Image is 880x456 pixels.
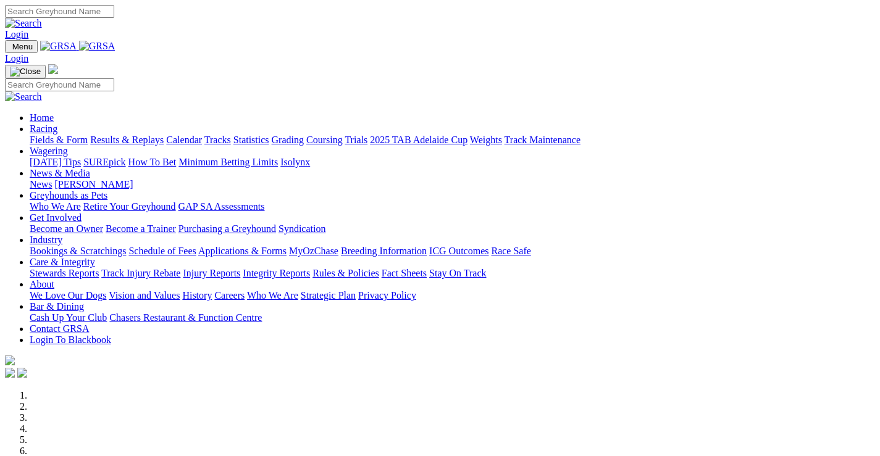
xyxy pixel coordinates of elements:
[30,268,99,278] a: Stewards Reports
[30,290,106,301] a: We Love Our Dogs
[233,135,269,145] a: Statistics
[30,179,52,189] a: News
[5,18,42,29] img: Search
[30,223,103,234] a: Become an Owner
[247,290,298,301] a: Who We Are
[341,246,427,256] a: Breeding Information
[382,268,427,278] a: Fact Sheets
[470,135,502,145] a: Weights
[106,223,176,234] a: Become a Trainer
[40,41,77,52] img: GRSA
[214,290,245,301] a: Careers
[30,246,875,257] div: Industry
[109,312,262,323] a: Chasers Restaurant & Function Centre
[182,290,212,301] a: History
[5,5,114,18] input: Search
[30,246,126,256] a: Bookings & Scratchings
[128,246,196,256] a: Schedule of Fees
[12,42,33,51] span: Menu
[30,323,89,334] a: Contact GRSA
[30,112,54,123] a: Home
[178,201,265,212] a: GAP SA Assessments
[30,201,875,212] div: Greyhounds as Pets
[17,368,27,378] img: twitter.svg
[30,257,95,267] a: Care & Integrity
[30,135,88,145] a: Fields & Form
[109,290,180,301] a: Vision and Values
[30,146,68,156] a: Wagering
[83,201,176,212] a: Retire Your Greyhound
[429,246,488,256] a: ICG Outcomes
[30,223,875,234] div: Get Involved
[178,157,278,167] a: Minimum Betting Limits
[30,312,107,323] a: Cash Up Your Club
[491,246,530,256] a: Race Safe
[79,41,115,52] img: GRSA
[128,157,177,167] a: How To Bet
[345,135,367,145] a: Trials
[358,290,416,301] a: Privacy Policy
[30,212,82,223] a: Get Involved
[30,234,62,245] a: Industry
[272,135,304,145] a: Grading
[30,157,875,168] div: Wagering
[204,135,231,145] a: Tracks
[30,279,54,289] a: About
[5,355,15,365] img: logo-grsa-white.png
[280,157,310,167] a: Isolynx
[5,53,28,64] a: Login
[306,135,343,145] a: Coursing
[30,301,84,312] a: Bar & Dining
[5,91,42,102] img: Search
[166,135,202,145] a: Calendar
[5,40,38,53] button: Toggle navigation
[289,246,338,256] a: MyOzChase
[5,368,15,378] img: facebook.svg
[5,65,46,78] button: Toggle navigation
[10,67,41,77] img: Close
[370,135,467,145] a: 2025 TAB Adelaide Cup
[279,223,325,234] a: Syndication
[178,223,276,234] a: Purchasing a Greyhound
[183,268,240,278] a: Injury Reports
[90,135,164,145] a: Results & Replays
[312,268,379,278] a: Rules & Policies
[30,179,875,190] div: News & Media
[429,268,486,278] a: Stay On Track
[30,157,81,167] a: [DATE] Tips
[101,268,180,278] a: Track Injury Rebate
[198,246,287,256] a: Applications & Forms
[30,290,875,301] div: About
[30,135,875,146] div: Racing
[243,268,310,278] a: Integrity Reports
[30,312,875,323] div: Bar & Dining
[48,64,58,74] img: logo-grsa-white.png
[30,201,81,212] a: Who We Are
[301,290,356,301] a: Strategic Plan
[30,123,57,134] a: Racing
[83,157,125,167] a: SUREpick
[54,179,133,189] a: [PERSON_NAME]
[30,334,111,345] a: Login To Blackbook
[30,190,107,201] a: Greyhounds as Pets
[505,135,580,145] a: Track Maintenance
[5,29,28,39] a: Login
[5,78,114,91] input: Search
[30,168,90,178] a: News & Media
[30,268,875,279] div: Care & Integrity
